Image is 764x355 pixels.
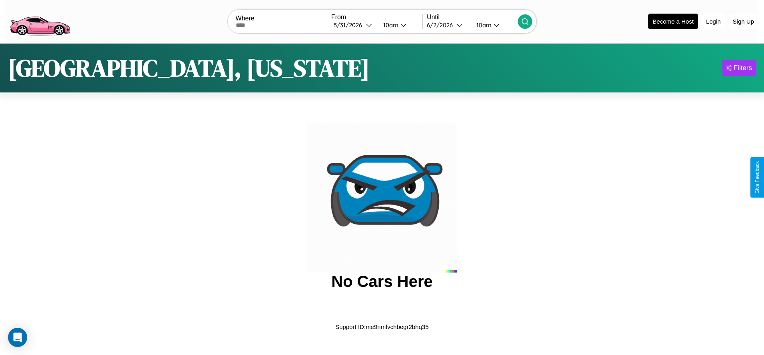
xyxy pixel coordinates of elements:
div: 5 / 31 / 2026 [334,21,366,29]
div: 6 / 2 / 2026 [427,21,457,29]
label: Until [427,14,518,21]
div: Open Intercom Messenger [8,328,27,347]
h2: No Cars Here [331,273,432,291]
button: 5/31/2026 [331,21,377,29]
div: 10am [379,21,400,29]
div: Give Feedback [754,161,760,194]
div: Filters [734,64,752,72]
h1: [GEOGRAPHIC_DATA], [US_STATE] [8,52,370,84]
button: Become a Host [648,14,698,29]
p: Support ID: me9nmfvchbegr2bhq35 [335,321,428,332]
img: car [307,123,457,273]
div: 10am [472,21,493,29]
button: Login [702,14,725,29]
button: Filters [722,60,756,76]
img: logo [6,4,74,38]
button: 10am [470,21,518,29]
label: From [331,14,422,21]
button: Sign Up [729,14,758,29]
label: Where [236,15,327,22]
button: 10am [377,21,422,29]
